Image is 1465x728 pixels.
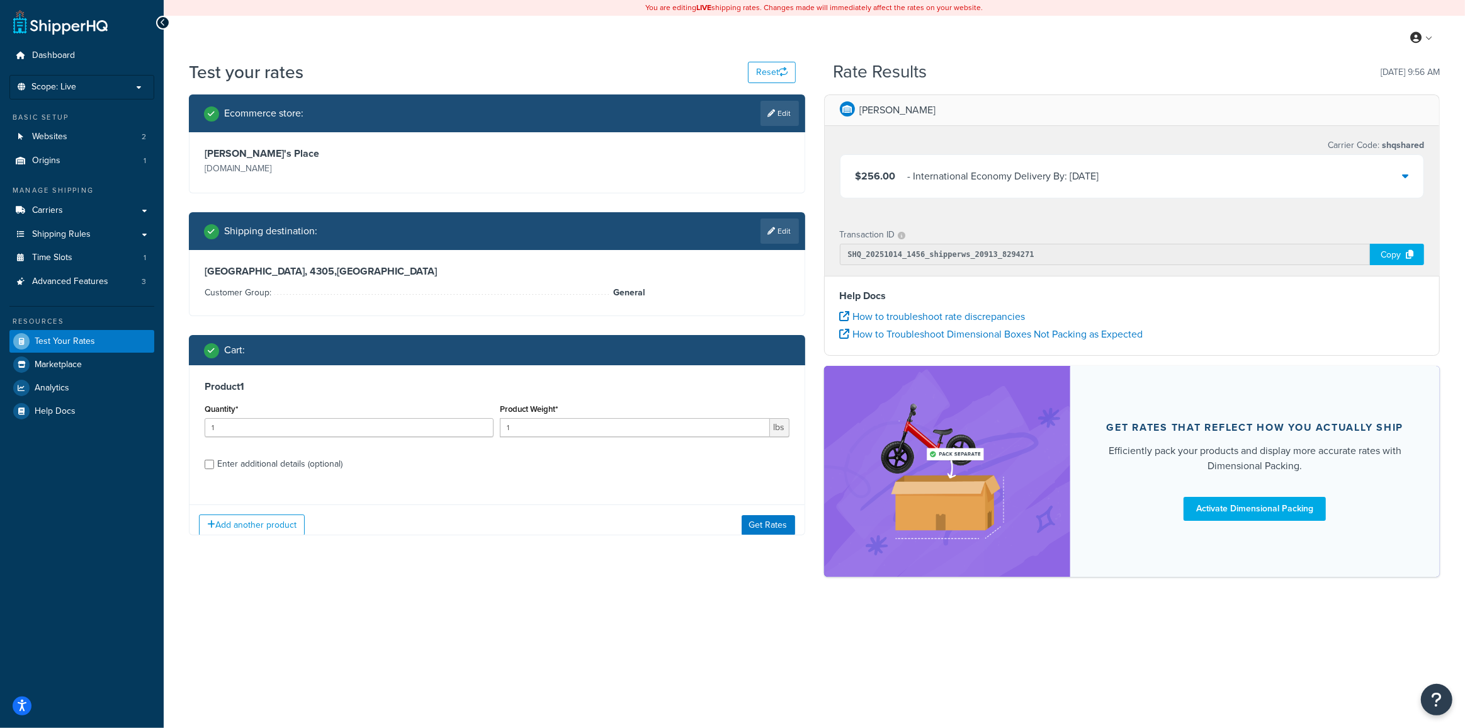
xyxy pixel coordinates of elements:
[868,385,1026,557] img: feature-image-dim-d40ad3071a2b3c8e08177464837368e35600d3c5e73b18a22c1e4bb210dc32ac.png
[500,418,769,437] input: 0.00
[35,336,95,347] span: Test Your Rates
[908,168,1099,185] div: - International Economy Delivery By: [DATE]
[9,330,154,353] a: Test Your Rates
[9,149,154,173] a: Origins1
[610,285,645,300] span: General
[856,169,896,183] span: $256.00
[199,515,305,536] button: Add another product
[761,219,799,244] a: Edit
[144,253,146,263] span: 1
[1100,443,1410,474] div: Efficiently pack your products and display more accurate rates with Dimensional Packing.
[9,223,154,246] a: Shipping Rules
[205,265,789,278] h3: [GEOGRAPHIC_DATA], 4305 , [GEOGRAPHIC_DATA]
[32,229,91,240] span: Shipping Rules
[9,149,154,173] li: Origins
[9,246,154,270] a: Time Slots1
[9,125,154,149] li: Websites
[9,316,154,327] div: Resources
[1379,139,1424,152] span: shqshared
[9,199,154,222] a: Carriers
[748,62,796,83] button: Reset
[32,156,60,166] span: Origins
[224,225,317,237] h2: Shipping destination :
[205,404,238,414] label: Quantity*
[32,50,75,61] span: Dashboard
[9,125,154,149] a: Websites2
[205,460,214,469] input: Enter additional details (optional)
[742,515,795,535] button: Get Rates
[9,185,154,196] div: Manage Shipping
[9,270,154,293] a: Advanced Features3
[1381,64,1440,81] p: [DATE] 9:56 AM
[9,400,154,423] a: Help Docs
[142,132,146,142] span: 2
[9,112,154,123] div: Basic Setup
[500,404,558,414] label: Product Weight*
[9,270,154,293] li: Advanced Features
[35,406,76,417] span: Help Docs
[840,327,1143,341] a: How to Troubleshoot Dimensional Boxes Not Packing as Expected
[31,82,76,93] span: Scope: Live
[9,246,154,270] li: Time Slots
[1106,421,1403,434] div: Get rates that reflect how you actually ship
[32,205,63,216] span: Carriers
[9,44,154,67] a: Dashboard
[770,418,789,437] span: lbs
[9,353,154,376] a: Marketplace
[1421,684,1452,715] button: Open Resource Center
[32,132,67,142] span: Websites
[224,108,303,119] h2: Ecommerce store :
[1328,137,1424,154] p: Carrier Code:
[840,226,895,244] p: Transaction ID
[32,253,72,263] span: Time Slots
[189,60,303,84] h1: Test your rates
[205,160,494,178] p: [DOMAIN_NAME]
[1370,244,1424,265] div: Copy
[224,344,245,356] h2: Cart :
[142,276,146,287] span: 3
[217,455,342,473] div: Enter additional details (optional)
[205,380,789,393] h3: Product 1
[9,377,154,399] a: Analytics
[205,147,494,160] h3: [PERSON_NAME]'s Place
[144,156,146,166] span: 1
[761,101,799,126] a: Edit
[32,276,108,287] span: Advanced Features
[205,286,274,299] span: Customer Group:
[860,101,936,119] p: [PERSON_NAME]
[205,418,494,437] input: 0
[840,288,1425,304] h4: Help Docs
[697,2,712,13] b: LIVE
[833,62,927,82] h2: Rate Results
[35,383,69,394] span: Analytics
[840,309,1026,324] a: How to troubleshoot rate discrepancies
[1184,497,1326,521] a: Activate Dimensional Packing
[35,360,82,370] span: Marketplace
